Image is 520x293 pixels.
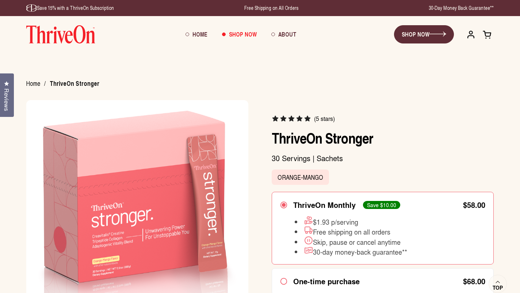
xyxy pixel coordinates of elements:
[429,4,494,12] p: 30-Day Money Back Guarantee**
[272,153,494,163] p: 30 Servings | Sachets
[295,226,407,236] li: Free shipping on all orders
[26,80,108,87] nav: breadcrumbs
[44,80,46,87] span: /
[50,80,99,87] span: ThriveOn Stronger
[293,201,356,209] div: ThriveOn Monthly
[192,30,207,38] span: Home
[178,24,215,44] a: Home
[229,30,257,38] span: Shop Now
[26,79,40,89] span: Home
[295,246,407,256] li: 30-day money-back guarantee**
[26,79,40,88] a: Home
[463,278,485,285] div: $68.00
[493,285,503,291] span: Top
[244,4,298,12] p: Free Shipping on All Orders
[394,25,454,43] a: SHOP NOW
[264,24,304,44] a: About
[215,24,264,44] a: Shop Now
[314,115,335,122] span: (5 stars)
[463,201,485,209] div: $58.00
[295,216,407,226] li: $1.93 p/serving
[293,277,360,286] div: One-time purchase
[26,4,114,12] p: Save 15% with a ThriveOn Subscription
[363,201,400,209] div: Save $10.00
[272,170,329,185] label: Orange-Mango
[2,88,11,111] span: Reviews
[295,236,407,246] li: Skip, pause or cancel anytime
[278,30,297,38] span: About
[272,129,494,146] h1: ThriveOn Stronger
